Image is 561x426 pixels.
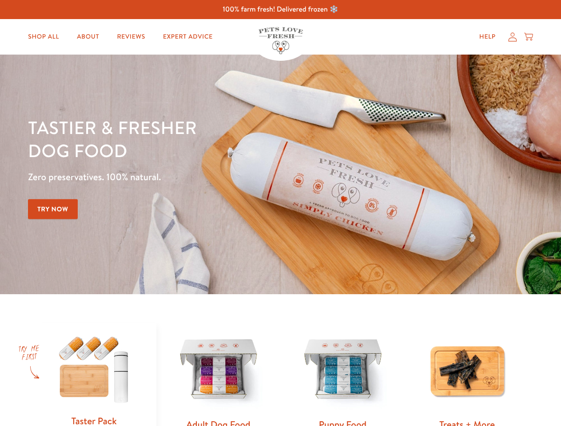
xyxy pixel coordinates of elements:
a: Shop All [21,28,66,46]
a: Help [472,28,503,46]
p: Zero preservatives. 100% natural. [28,169,365,185]
a: About [70,28,106,46]
h1: Tastier & fresher dog food [28,116,365,162]
a: Try Now [28,199,78,219]
a: Reviews [110,28,152,46]
img: Pets Love Fresh [259,27,303,54]
a: Expert Advice [156,28,220,46]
